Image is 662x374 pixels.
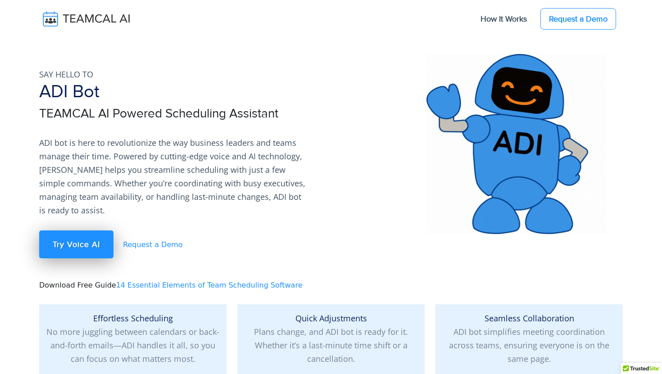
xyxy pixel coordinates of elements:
a: Request a Demo [116,240,183,249]
h1: ADI Bot [39,81,375,103]
p: ADI bot is here to revolutionize the way business leaders and teams manage their time. Powered by... [39,136,309,217]
span: Quick Adjustments [295,313,367,324]
span: Seamless Collaboration [485,313,574,324]
img: pic [426,54,607,234]
p: No more juggling between calendars or back-and-forth emails—ADI handles it all, so you can focus ... [46,311,219,365]
h3: TEAMCAL AI Powered Scheduling Assistant [39,106,375,122]
span: Effortless Scheduling [93,313,173,324]
a: Request a Demo [540,8,616,30]
p: Plans change, and ADI bot is ready for it. Whether it’s a last-minute time shift or a cancellation. [245,311,417,365]
a: 14 Essential Elements of Team Scheduling Software [116,281,303,289]
div: Download Free Guide [34,54,381,291]
p: ADI bot simplifies meeting coordination across teams, ensuring everyone is on the same page. [443,311,616,365]
p: SAY HELLO TO [39,68,309,81]
a: Try Voice AI [39,230,113,258]
a: How It Works [472,9,536,28]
